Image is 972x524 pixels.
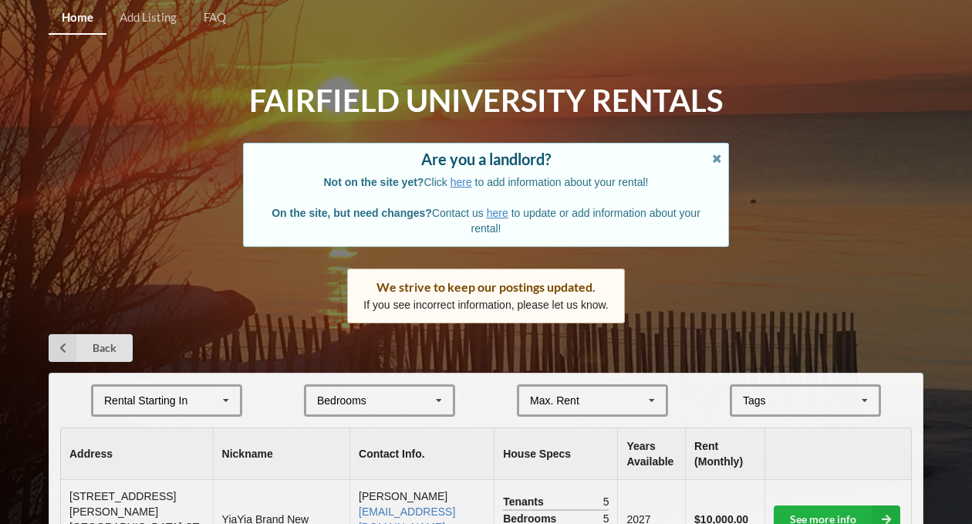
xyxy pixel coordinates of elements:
a: FAQ [191,2,239,35]
p: If you see incorrect information, please let us know. [363,297,609,313]
th: Contact Info. [349,428,494,480]
a: here [487,207,508,219]
th: Address [61,428,213,480]
a: Home [49,2,106,35]
a: Add Listing [106,2,190,35]
th: House Specs [494,428,617,480]
span: Tenants [503,494,548,509]
th: Years Available [617,428,685,480]
div: Tags [739,392,788,410]
a: here [451,176,472,188]
div: We strive to keep our postings updated. [363,279,609,295]
a: Back [49,334,133,362]
span: 5 [603,494,609,509]
div: Rental Starting In [104,395,187,406]
div: Max. Rent [530,395,579,406]
span: [STREET_ADDRESS][PERSON_NAME] [69,490,176,518]
th: Rent (Monthly) [685,428,764,480]
th: Nickname [213,428,350,480]
div: Are you a landlord? [259,151,713,167]
h1: Fairfield University Rentals [249,81,723,120]
span: Click to add information about your rental! [324,176,649,188]
b: On the site, but need changes? [272,207,432,219]
span: Contact us to update or add information about your rental! [272,207,700,235]
div: Bedrooms [317,395,366,406]
b: Not on the site yet? [324,176,424,188]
